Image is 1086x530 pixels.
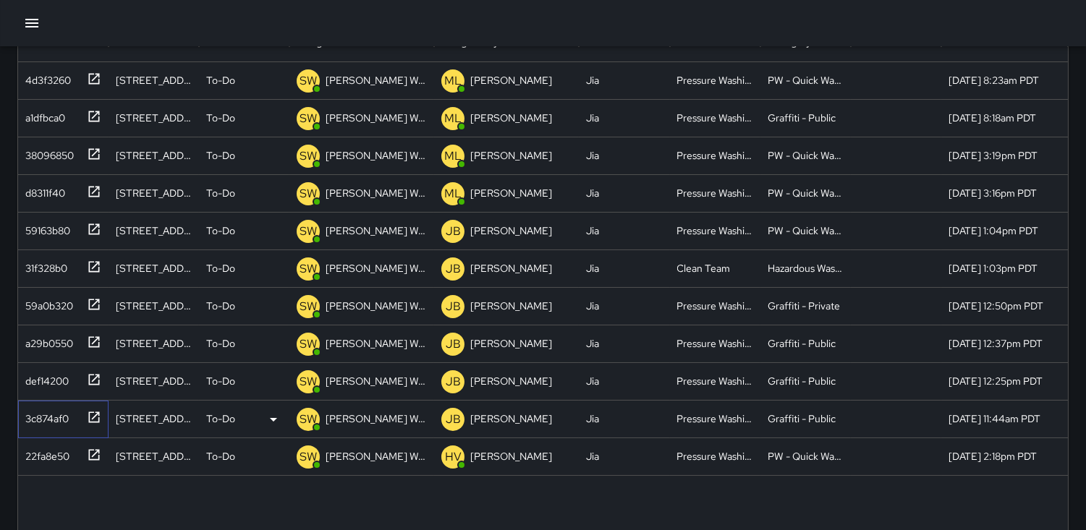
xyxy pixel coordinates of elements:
div: 532 Jessie Street [116,261,192,275]
p: [PERSON_NAME] [470,186,552,200]
div: 454 Natoma Street [116,336,192,351]
p: ML [444,72,462,90]
div: 38096850 [20,142,74,163]
p: To-Do [206,299,235,313]
div: Graffiti - Public [768,411,836,426]
p: SW [300,72,317,90]
div: 75 6th Street [116,374,192,388]
p: JB [446,373,461,390]
p: SW [300,335,317,353]
div: 9/10/2025, 12:50pm PDT [949,299,1043,313]
div: PW - Quick Wash [768,223,844,238]
p: [PERSON_NAME] Weekly [326,261,427,275]
p: SW [300,110,317,127]
p: JB [446,411,461,428]
p: [PERSON_NAME] [470,223,552,238]
p: To-Do [206,73,235,87]
div: Pressure Washing [677,148,753,163]
div: Pressure Washing [677,186,753,200]
p: [PERSON_NAME] [470,148,552,163]
p: [PERSON_NAME] [470,374,552,388]
div: 1337 Mission Street [116,111,192,125]
div: 60 6th Street [116,223,192,238]
div: 9/10/2025, 12:37pm PDT [949,336,1043,351]
div: PW - Quick Wash [768,449,844,463]
p: To-Do [206,411,235,426]
div: 59163b80 [20,218,70,238]
div: 9/11/2025, 8:18am PDT [949,111,1036,125]
div: 9/10/2025, 11:44am PDT [949,411,1040,426]
p: [PERSON_NAME] [470,73,552,87]
div: 527 Stevenson Street [116,148,192,163]
p: [PERSON_NAME] Weekly [326,111,427,125]
p: [PERSON_NAME] Weekly [326,299,427,313]
p: To-Do [206,148,235,163]
div: 73 10th Street [116,449,192,463]
div: Jia [586,299,599,313]
div: Hazardous Waste [768,261,844,275]
div: a1dfbca0 [20,105,65,125]
div: Jia [586,148,599,163]
div: PW - Quick Wash [768,73,844,87]
p: ML [444,185,462,202]
div: 950 Minna Street [116,73,192,87]
p: [PERSON_NAME] Weekly [326,223,427,238]
div: 9/10/2025, 1:04pm PDT [949,223,1038,238]
p: JB [446,335,461,353]
div: 9/10/2025, 12:25pm PDT [949,374,1043,388]
p: SW [300,298,317,315]
div: Jia [586,411,599,426]
p: JB [446,298,461,315]
div: Pressure Washing [677,73,753,87]
p: [PERSON_NAME] [470,261,552,275]
div: Jia [586,336,599,351]
p: SW [300,411,317,428]
p: SW [300,185,317,202]
div: Graffiti - Public [768,111,836,125]
div: Jia [586,449,599,463]
p: [PERSON_NAME] [470,111,552,125]
p: [PERSON_NAME] Weekly [326,411,427,426]
div: PW - Quick Wash [768,186,844,200]
p: [PERSON_NAME] [470,336,552,351]
p: HV [445,448,462,466]
p: SW [300,260,317,278]
div: 9/10/2025, 1:03pm PDT [949,261,1038,275]
p: To-Do [206,223,235,238]
div: a29b0550 [20,330,73,351]
div: Jia [586,374,599,388]
div: 4d3f3260 [20,67,71,87]
div: Pressure Washing [677,299,753,313]
div: PW - Quick Wash [768,148,844,163]
p: JB [446,223,461,240]
p: ML [444,148,462,165]
div: Graffiti - Private [768,299,840,313]
p: [PERSON_NAME] Weekly [326,336,427,351]
p: To-Do [206,111,235,125]
div: 934 Market Street [116,411,192,426]
div: Jia [586,73,599,87]
p: [PERSON_NAME] Weekly [326,374,427,388]
div: 59a0b320 [20,293,73,313]
p: SW [300,148,317,165]
p: [PERSON_NAME] Weekly [326,449,427,463]
div: Pressure Washing [677,336,753,351]
p: To-Do [206,336,235,351]
div: 9/10/2025, 3:19pm PDT [949,148,1038,163]
p: [PERSON_NAME] [470,411,552,426]
div: Pressure Washing [677,223,753,238]
p: [PERSON_NAME] Weekly [326,73,427,87]
div: Jia [586,186,599,200]
div: Jia [586,223,599,238]
p: [PERSON_NAME] Weekly [326,186,427,200]
p: [PERSON_NAME] Weekly [326,148,427,163]
div: def14200 [20,368,69,388]
p: ML [444,110,462,127]
div: 160 6th Street [116,299,192,313]
div: Graffiti - Public [768,336,836,351]
div: Pressure Washing [677,411,753,426]
div: 9/10/2025, 3:16pm PDT [949,186,1037,200]
p: To-Do [206,186,235,200]
div: 9/7/2025, 2:18pm PDT [949,449,1037,463]
div: Jia [586,261,599,275]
